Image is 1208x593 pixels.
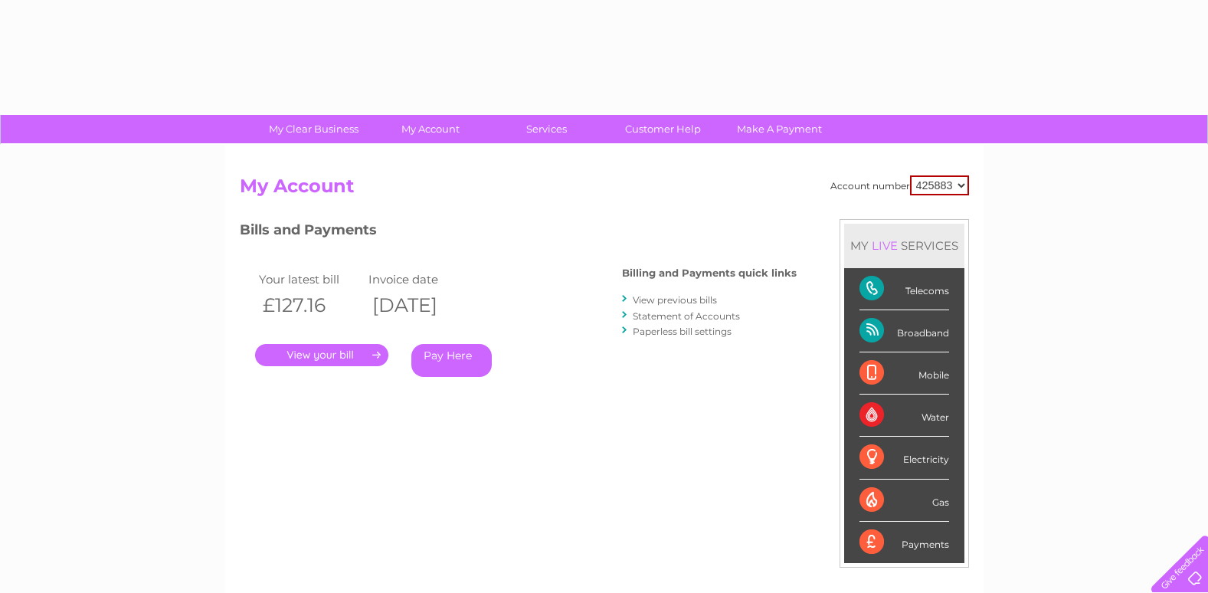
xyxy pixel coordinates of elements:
th: [DATE] [365,290,475,321]
a: My Clear Business [250,115,377,143]
td: Invoice date [365,269,475,290]
h2: My Account [240,175,969,205]
div: Broadband [859,310,949,352]
a: Paperless bill settings [633,326,732,337]
a: My Account [367,115,493,143]
td: Your latest bill [255,269,365,290]
div: MY SERVICES [844,224,964,267]
a: View previous bills [633,294,717,306]
div: Mobile [859,352,949,395]
div: Electricity [859,437,949,479]
a: Statement of Accounts [633,310,740,322]
h3: Bills and Payments [240,219,797,246]
a: Customer Help [600,115,726,143]
div: Telecoms [859,268,949,310]
a: Pay Here [411,344,492,377]
div: Water [859,395,949,437]
h4: Billing and Payments quick links [622,267,797,279]
a: Services [483,115,610,143]
a: . [255,344,388,366]
div: Account number [830,175,969,195]
div: Payments [859,522,949,563]
div: Gas [859,480,949,522]
a: Make A Payment [716,115,843,143]
div: LIVE [869,238,901,253]
th: £127.16 [255,290,365,321]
